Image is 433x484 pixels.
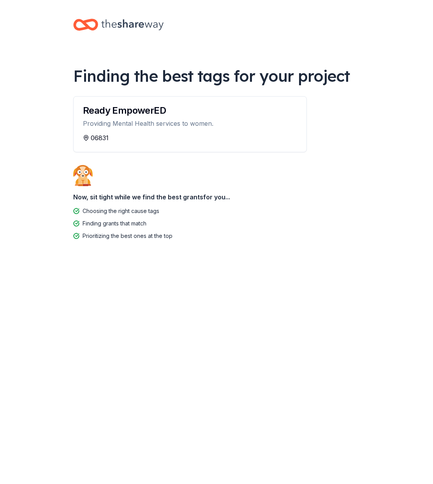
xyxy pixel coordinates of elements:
[73,65,360,87] div: Finding the best tags for your project
[83,206,159,216] div: Choosing the right cause tags
[73,189,360,205] div: Now, sit tight while we find the best grants for you...
[83,219,146,228] div: Finding grants that match
[83,118,297,128] div: Providing Mental Health services to women.
[83,231,172,241] div: Prioritizing the best ones at the top
[73,165,93,186] img: Dog waiting patiently
[83,106,297,115] div: Ready EmpowerED
[83,133,297,143] div: 06831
